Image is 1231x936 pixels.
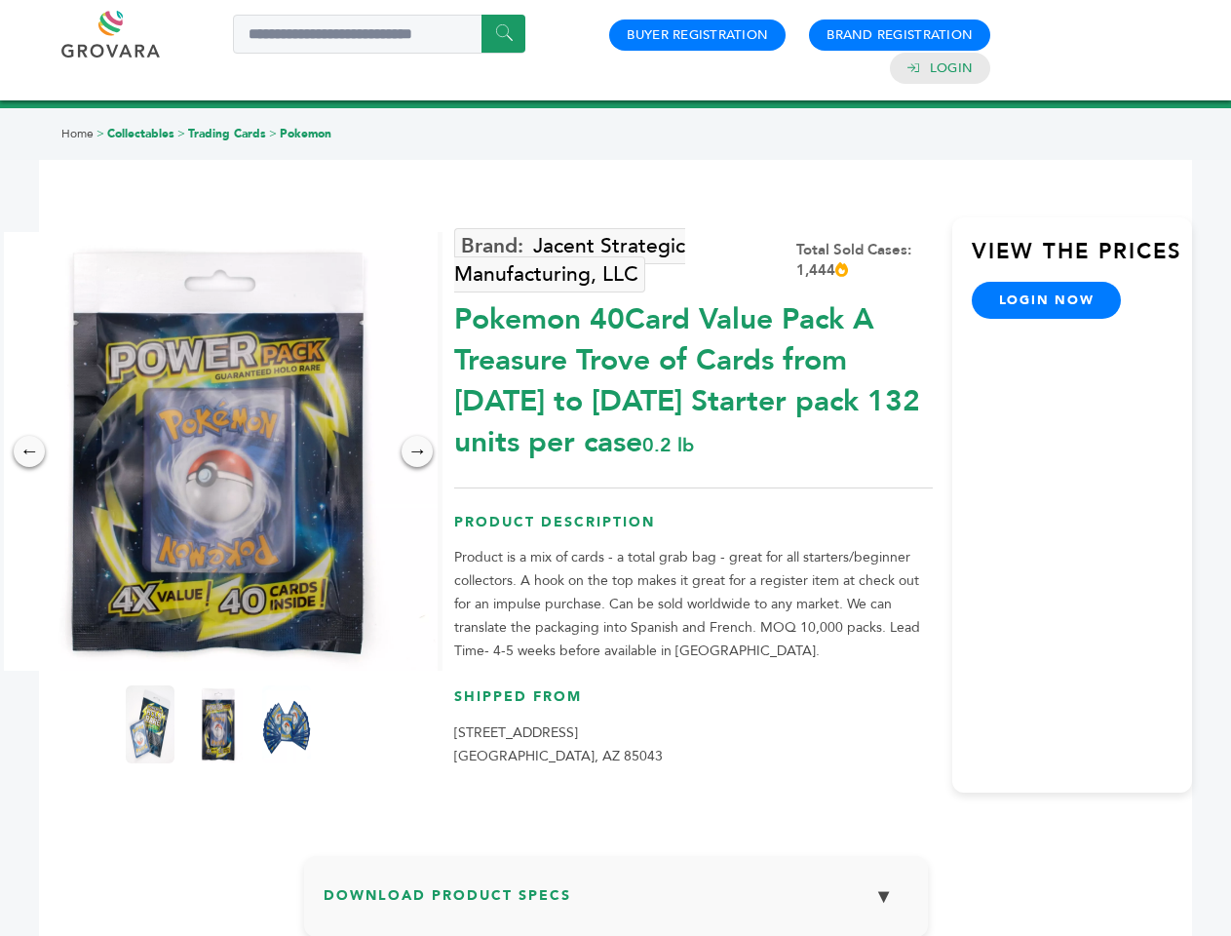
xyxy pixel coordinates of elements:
a: login now [972,282,1122,319]
img: Pokemon 40-Card Value Pack – A Treasure Trove of Cards from 1996 to 2024 - Starter pack! 132 unit... [194,685,243,763]
div: → [402,436,433,467]
a: Home [61,126,94,141]
a: Collectables [107,126,174,141]
a: Jacent Strategic Manufacturing, LLC [454,228,685,292]
span: > [269,126,277,141]
span: > [96,126,104,141]
div: Pokemon 40Card Value Pack A Treasure Trove of Cards from [DATE] to [DATE] Starter pack 132 units ... [454,290,933,463]
h3: View the Prices [972,237,1192,282]
h3: Product Description [454,513,933,547]
a: Buyer Registration [627,26,768,44]
p: Product is a mix of cards - a total grab bag - great for all starters/beginner collectors. A hook... [454,546,933,663]
h3: Download Product Specs [324,876,908,932]
a: Login [930,59,973,77]
span: > [177,126,185,141]
span: 0.2 lb [642,432,694,458]
img: Pokemon 40-Card Value Pack – A Treasure Trove of Cards from 1996 to 2024 - Starter pack! 132 unit... [126,685,174,763]
input: Search a product or brand... [233,15,525,54]
button: ▼ [860,876,908,917]
a: Brand Registration [827,26,973,44]
a: Trading Cards [188,126,266,141]
a: Pokemon [280,126,331,141]
img: Pokemon 40-Card Value Pack – A Treasure Trove of Cards from 1996 to 2024 - Starter pack! 132 unit... [262,685,311,763]
div: Total Sold Cases: 1,444 [796,240,933,281]
h3: Shipped From [454,687,933,721]
p: [STREET_ADDRESS] [GEOGRAPHIC_DATA], AZ 85043 [454,721,933,768]
div: ← [14,436,45,467]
